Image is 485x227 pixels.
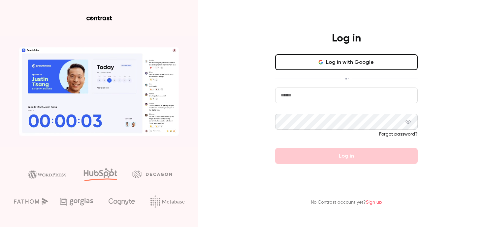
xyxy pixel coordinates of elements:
h4: Log in [332,32,361,45]
a: Forgot password? [379,132,418,137]
button: Log in with Google [275,54,418,70]
img: decagon [132,170,172,178]
a: Sign up [366,200,382,205]
span: or [341,75,352,82]
p: No Contrast account yet? [311,199,382,206]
